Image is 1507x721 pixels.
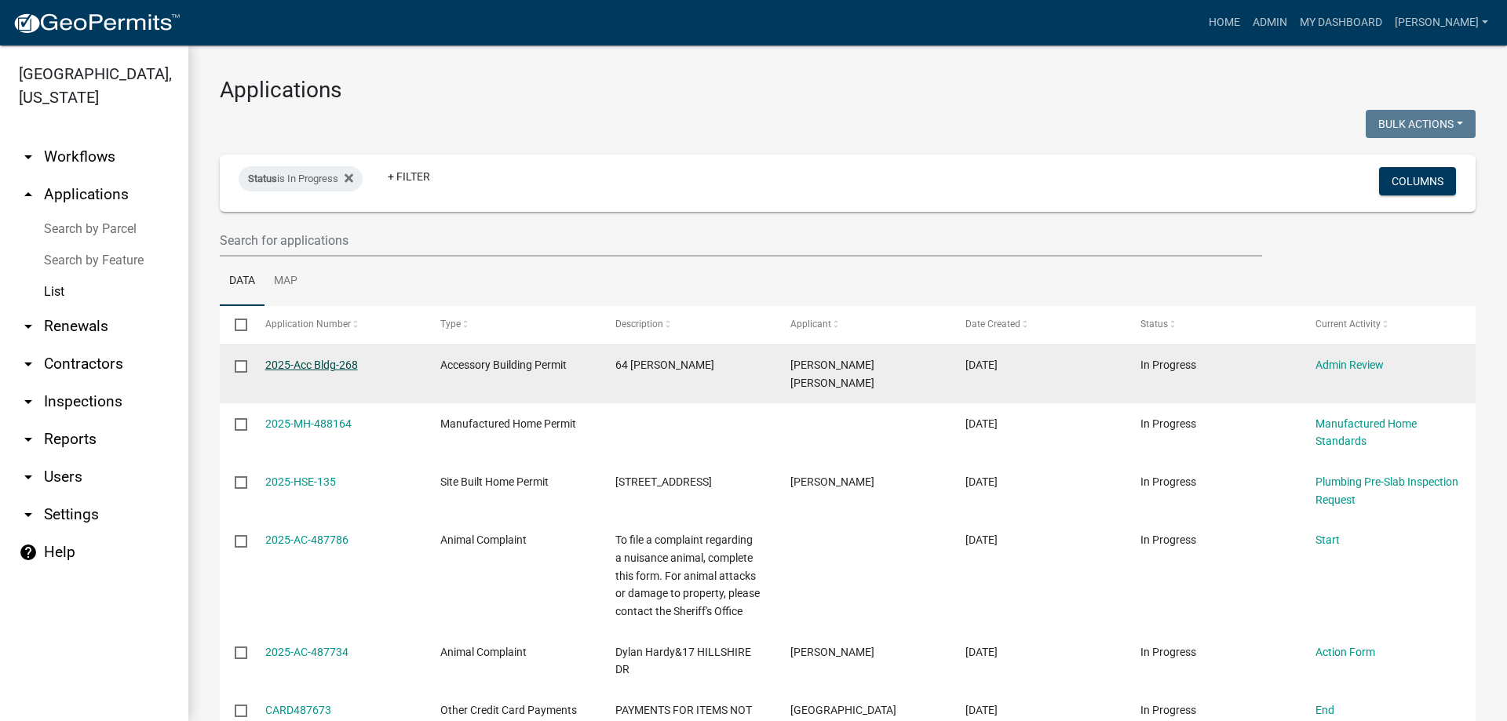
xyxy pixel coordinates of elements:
i: arrow_drop_down [19,430,38,449]
span: Crawford County [790,704,896,716]
span: Other Credit Card Payments [440,704,577,716]
span: 10/03/2025 [965,646,998,658]
span: 10/03/2025 [965,704,998,716]
i: arrow_drop_down [19,355,38,373]
i: arrow_drop_down [19,468,38,486]
a: End [1315,704,1334,716]
button: Columns [1379,167,1456,195]
span: Application Number [265,319,351,330]
a: Plumbing Pre-Slab Inspection Request [1315,475,1458,506]
span: Site Built Home Permit [440,475,549,488]
a: 2025-AC-487734 [265,646,348,658]
a: Admin [1246,8,1294,38]
i: arrow_drop_down [19,392,38,411]
a: Map [265,257,307,307]
h3: Applications [220,77,1476,104]
datatable-header-cell: Applicant [775,306,951,344]
a: Manufactured Home Standards [1315,417,1417,448]
span: Layla Kriz [790,646,874,658]
span: 10/05/2025 [965,359,998,371]
a: CARD487673 [265,704,331,716]
a: [PERSON_NAME] [1388,8,1494,38]
a: + Filter [375,162,443,191]
a: Home [1202,8,1246,38]
span: To file a complaint regarding a nuisance animal, complete this form. For animal attacks or damage... [615,533,760,617]
datatable-header-cell: Description [600,306,775,344]
span: Manufactured Home Permit [440,417,576,430]
a: Start [1315,533,1340,546]
i: arrow_drop_down [19,317,38,336]
a: 2025-MH-488164 [265,417,352,430]
div: is In Progress [239,166,363,191]
span: 10/05/2025 [965,417,998,430]
span: In Progress [1140,417,1196,430]
datatable-header-cell: Current Activity [1301,306,1476,344]
span: 10/03/2025 [965,533,998,546]
a: 2025-HSE-135 [265,475,336,488]
span: In Progress [1140,359,1196,371]
span: In Progress [1140,533,1196,546]
a: Data [220,257,265,307]
datatable-header-cell: Date Created [951,306,1126,344]
span: Dylan Hardy&17 HILLSHIRE DR [615,646,751,676]
span: Cory Rogers [790,475,874,488]
a: Admin Review [1315,359,1384,371]
span: Current Activity [1315,319,1381,330]
span: Accessory Building Permit [440,359,567,371]
span: Animal Complaint [440,533,527,546]
a: 2025-Acc Bldg-268 [265,359,358,371]
span: Animal Complaint [440,646,527,658]
span: In Progress [1140,475,1196,488]
i: help [19,543,38,562]
span: Date Created [965,319,1020,330]
i: arrow_drop_up [19,185,38,204]
i: arrow_drop_down [19,505,38,524]
datatable-header-cell: Type [425,306,600,344]
i: arrow_drop_down [19,147,38,166]
span: James Colt Frost [790,359,874,389]
span: Status [1140,319,1168,330]
datatable-header-cell: Status [1126,306,1301,344]
span: 10/03/2025 [965,475,998,488]
span: In Progress [1140,646,1196,658]
datatable-header-cell: Application Number [250,306,425,344]
a: Action Form [1315,646,1375,658]
span: Applicant [790,319,831,330]
datatable-header-cell: Select [220,306,250,344]
span: Status [248,173,277,184]
a: 2025-AC-487786 [265,533,348,546]
input: Search for applications [220,224,1262,257]
span: 1420 GUNTERS MILL RD [615,475,712,488]
span: In Progress [1140,704,1196,716]
span: Description [615,319,663,330]
a: My Dashboard [1294,8,1388,38]
button: Bulk Actions [1366,110,1476,138]
span: 64 BLASINGAME RD [615,359,714,371]
span: Type [440,319,461,330]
